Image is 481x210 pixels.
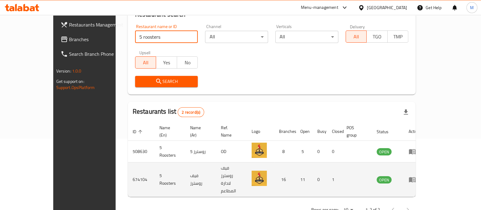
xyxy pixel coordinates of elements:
[366,30,388,43] button: TGO
[56,47,134,61] a: Search Branch Phone
[312,162,327,197] td: 0
[178,109,204,115] span: 2 record(s)
[138,58,154,67] span: All
[135,56,156,69] button: All
[139,50,151,55] label: Upsell
[350,24,365,29] label: Delivery
[69,36,129,43] span: Branches
[180,58,196,67] span: No
[128,141,155,162] td: 508630
[216,162,247,197] td: فيف روسترز لادارة المطاعم
[312,122,327,141] th: Busy
[470,4,474,11] span: M
[399,105,413,119] div: Export file
[128,162,155,197] td: 674104
[327,141,342,162] td: 0
[295,122,312,141] th: Open
[221,124,239,139] span: Ref. Name
[140,78,193,85] span: Search
[135,31,198,43] input: Search for restaurant name or ID..
[377,176,392,183] span: OPEN
[367,4,407,11] div: [GEOGRAPHIC_DATA]
[56,32,134,47] a: Branches
[185,141,216,162] td: 5 روسترز
[301,4,338,11] div: Menu-management
[190,124,209,139] span: Name (Ar)
[377,128,396,135] span: Status
[69,50,129,58] span: Search Branch Phone
[369,32,385,41] span: TGO
[159,124,178,139] span: Name (En)
[56,67,71,75] span: Version:
[177,56,198,69] button: No
[377,148,392,155] span: OPEN
[346,30,367,43] button: All
[72,67,82,75] span: 1.0.0
[56,77,84,85] span: Get support on:
[56,17,134,32] a: Restaurants Management
[409,148,420,155] div: Menu
[252,171,267,186] img: 5 Roosters
[159,58,175,67] span: Yes
[133,107,204,117] h2: Restaurants list
[387,30,409,43] button: TMP
[133,128,144,135] span: ID
[216,141,247,162] td: OD
[205,31,268,43] div: All
[155,162,185,197] td: 5 Roosters
[347,124,364,139] span: POS group
[348,32,364,41] span: All
[128,122,425,197] table: enhanced table
[295,141,312,162] td: 5
[327,162,342,197] td: 1
[274,122,295,141] th: Branches
[295,162,312,197] td: 11
[69,21,129,28] span: Restaurants Management
[178,107,204,117] div: Total records count
[327,122,342,141] th: Closed
[56,84,95,91] a: Support.OpsPlatform
[274,162,295,197] td: 16
[135,10,409,19] h2: Restaurant search
[252,143,267,158] img: 5 Roosters
[404,122,425,141] th: Action
[155,141,185,162] td: 5 Roosters
[156,56,177,69] button: Yes
[247,122,274,141] th: Logo
[185,162,216,197] td: فيف روسترز
[135,76,198,87] button: Search
[390,32,406,41] span: TMP
[274,141,295,162] td: 8
[312,141,327,162] td: 0
[275,31,338,43] div: All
